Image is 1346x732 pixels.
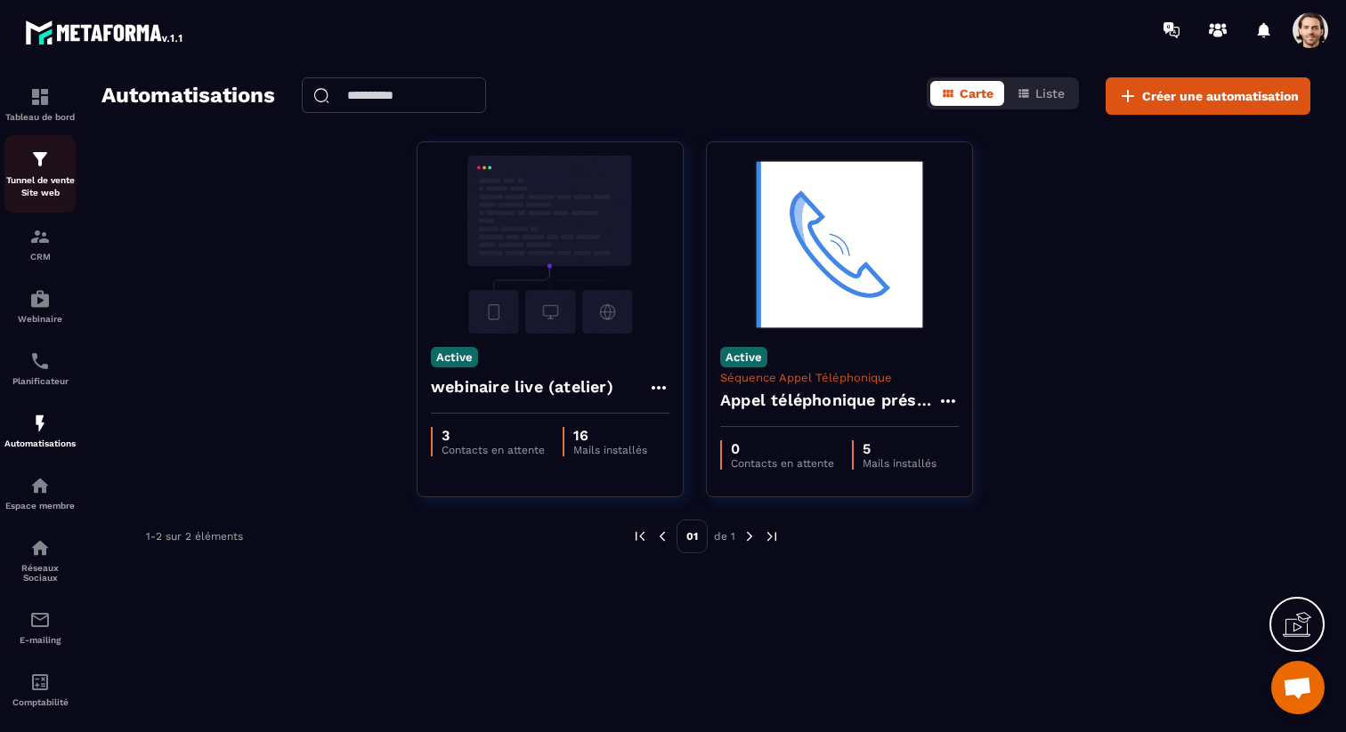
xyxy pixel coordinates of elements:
[29,413,51,434] img: automations
[654,528,670,544] img: prev
[1106,77,1310,115] button: Créer une automatisation
[431,374,613,399] h4: webinaire live (atelier)
[632,528,648,544] img: prev
[4,524,76,596] a: social-networksocial-networkRéseaux Sociaux
[4,112,76,122] p: Tableau de bord
[720,388,937,413] h4: Appel téléphonique présence
[731,440,834,457] p: 0
[29,149,51,170] img: formation
[573,444,647,456] p: Mails installés
[29,537,51,559] img: social-network
[29,475,51,496] img: automations
[742,528,758,544] img: next
[4,252,76,261] p: CRM
[442,444,545,456] p: Contacts en attente
[442,427,545,444] p: 3
[4,174,76,199] p: Tunnel de vente Site web
[29,350,51,372] img: scheduler
[29,609,51,631] img: email
[431,156,669,334] img: automation-background
[4,314,76,324] p: Webinaire
[1271,661,1325,714] div: Ouvrir le chat
[731,457,834,470] p: Contacts en attente
[4,438,76,448] p: Automatisations
[29,226,51,247] img: formation
[863,440,937,457] p: 5
[4,135,76,213] a: formationformationTunnel de vente Site web
[4,337,76,399] a: schedulerschedulerPlanificateur
[573,427,647,444] p: 16
[29,672,51,693] img: accountant
[4,376,76,386] p: Planificateur
[863,457,937,470] p: Mails installés
[4,462,76,524] a: automationsautomationsEspace membre
[720,156,959,334] img: automation-background
[4,635,76,645] p: E-mailing
[4,73,76,135] a: formationformationTableau de bord
[1006,81,1075,106] button: Liste
[4,275,76,337] a: automationsautomationsWebinaire
[101,77,275,115] h2: Automatisations
[29,86,51,108] img: formation
[1142,87,1299,105] span: Créer une automatisation
[4,596,76,658] a: emailemailE-mailing
[960,86,993,101] span: Carte
[4,658,76,720] a: accountantaccountantComptabilité
[431,347,478,367] p: Active
[146,530,243,543] p: 1-2 sur 2 éléments
[764,528,780,544] img: next
[1035,86,1065,101] span: Liste
[29,288,51,310] img: automations
[930,81,1004,106] button: Carte
[720,347,767,367] p: Active
[4,399,76,462] a: automationsautomationsAutomatisations
[4,563,76,583] p: Réseaux Sociaux
[4,213,76,275] a: formationformationCRM
[677,519,708,553] p: 01
[720,371,959,384] p: Séquence Appel Téléphonique
[4,501,76,511] p: Espace membre
[4,697,76,707] p: Comptabilité
[714,529,735,543] p: de 1
[25,16,185,48] img: logo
